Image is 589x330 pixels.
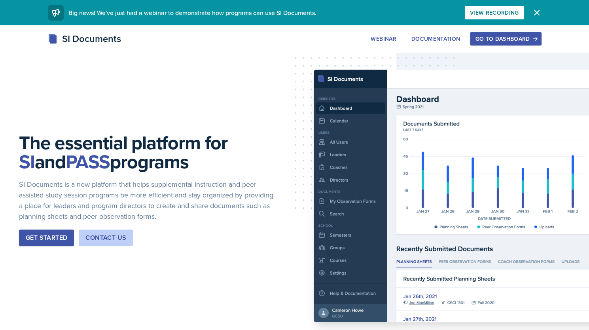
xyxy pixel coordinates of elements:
button: Get Started [19,229,74,246]
div: SI Documents [48,32,121,46]
button: Webinar [366,32,401,46]
div: Contact Us [85,233,126,243]
div: Documentation [411,36,460,42]
div: Webinar [371,36,396,42]
button: Go to Dashboard [470,32,541,46]
div: View Recording [470,9,519,16]
button: Documentation [406,32,466,46]
div: Go to Dashboard [475,36,536,42]
span: Big news! We've just had a webinar to demonstrate how programs can use SI Documents. [68,8,316,17]
div: Get Started [26,233,67,243]
button: View Recording [465,6,524,19]
button: Contact Us [79,229,133,246]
